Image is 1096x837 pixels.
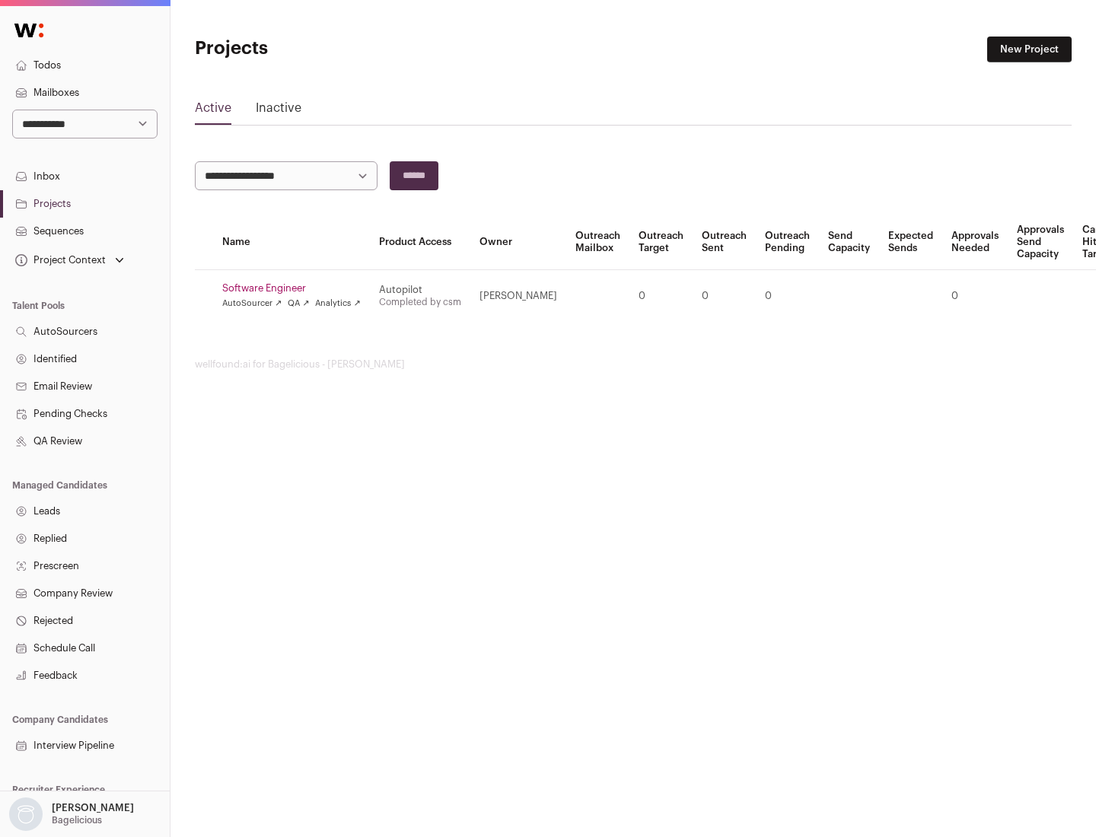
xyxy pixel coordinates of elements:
[566,215,629,270] th: Outreach Mailbox
[470,270,566,323] td: [PERSON_NAME]
[470,215,566,270] th: Owner
[222,298,282,310] a: AutoSourcer ↗
[819,215,879,270] th: Send Capacity
[942,215,1008,270] th: Approvals Needed
[379,298,461,307] a: Completed by csm
[213,215,370,270] th: Name
[629,270,693,323] td: 0
[288,298,309,310] a: QA ↗
[379,284,461,296] div: Autopilot
[987,37,1072,62] a: New Project
[256,99,301,123] a: Inactive
[1008,215,1073,270] th: Approvals Send Capacity
[693,215,756,270] th: Outreach Sent
[195,358,1072,371] footer: wellfound:ai for Bagelicious - [PERSON_NAME]
[629,215,693,270] th: Outreach Target
[195,37,487,61] h1: Projects
[315,298,360,310] a: Analytics ↗
[9,797,43,831] img: nopic.png
[52,802,134,814] p: [PERSON_NAME]
[6,15,52,46] img: Wellfound
[222,282,361,294] a: Software Engineer
[370,215,470,270] th: Product Access
[879,215,942,270] th: Expected Sends
[12,250,127,271] button: Open dropdown
[12,254,106,266] div: Project Context
[756,215,819,270] th: Outreach Pending
[195,99,231,123] a: Active
[756,270,819,323] td: 0
[693,270,756,323] td: 0
[942,270,1008,323] td: 0
[6,797,137,831] button: Open dropdown
[52,814,102,826] p: Bagelicious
